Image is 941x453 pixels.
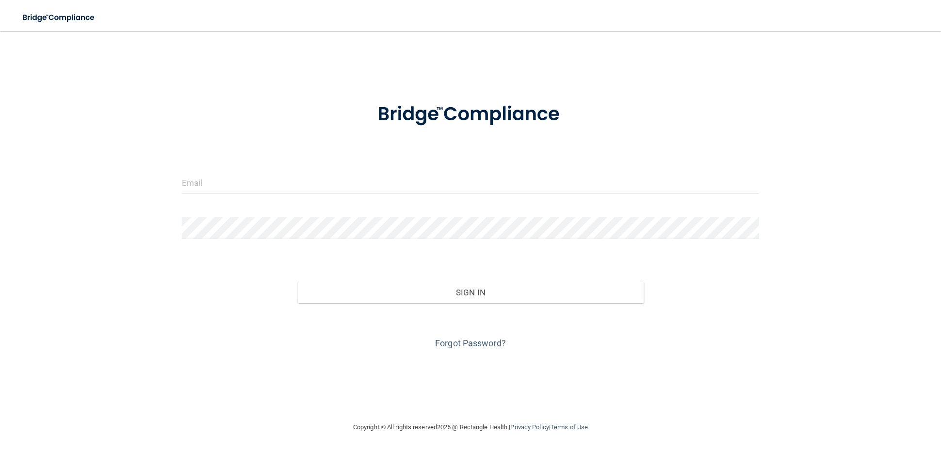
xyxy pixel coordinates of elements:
[435,338,506,348] a: Forgot Password?
[293,412,648,443] div: Copyright © All rights reserved 2025 @ Rectangle Health | |
[15,8,104,28] img: bridge_compliance_login_screen.278c3ca4.svg
[551,423,588,431] a: Terms of Use
[357,89,584,140] img: bridge_compliance_login_screen.278c3ca4.svg
[182,172,759,194] input: Email
[297,282,644,303] button: Sign In
[510,423,549,431] a: Privacy Policy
